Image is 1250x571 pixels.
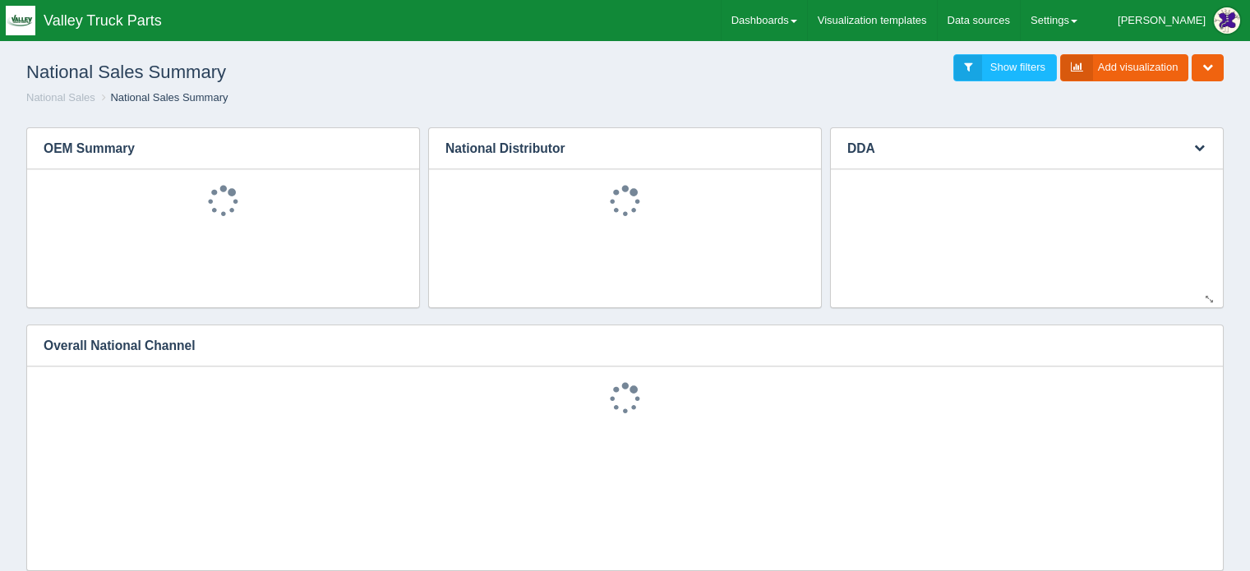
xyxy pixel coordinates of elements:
a: Show filters [953,54,1057,81]
h3: OEM Summary [27,128,394,169]
a: Add visualization [1060,54,1189,81]
h3: National Distributor [429,128,796,169]
a: National Sales [26,91,95,104]
span: Show filters [990,61,1045,73]
span: Valley Truck Parts [44,12,162,29]
h3: DDA [831,128,1173,169]
li: National Sales Summary [98,90,228,106]
h3: Overall National Channel [27,325,1198,366]
h1: National Sales Summary [26,54,625,90]
img: q1blfpkbivjhsugxdrfq.png [6,6,35,35]
div: [PERSON_NAME] [1118,4,1206,37]
img: Profile Picture [1214,7,1240,34]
